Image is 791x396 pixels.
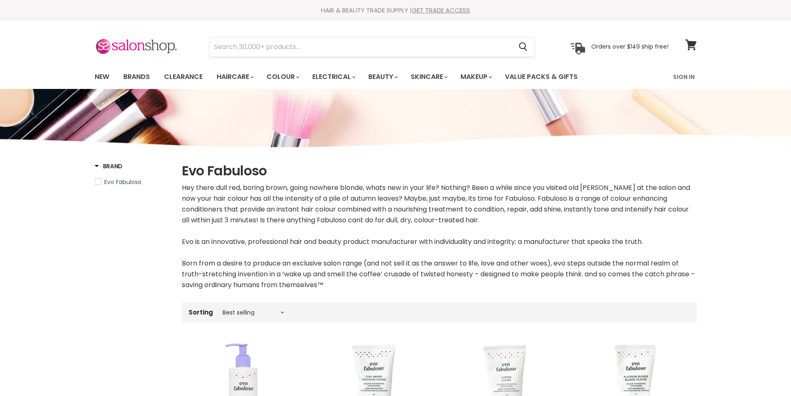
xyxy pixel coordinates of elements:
form: Product [209,37,535,57]
a: Colour [260,68,304,86]
ul: Main menu [88,65,626,89]
a: New [88,68,115,86]
a: Value Packs & Gifts [499,68,584,86]
a: Skincare [404,68,453,86]
a: GET TRADE ACCESS [412,6,470,15]
p: Orders over $149 ship free! [591,43,669,50]
a: Sign In [668,68,700,86]
h1: Evo Fabuloso [182,162,697,180]
div: Hey there dull red, boring brown, going nowhere blonde, whats new in your life? Nothing? Been a w... [182,182,697,290]
a: Brands [117,68,156,86]
h3: Brand [95,162,123,170]
a: Electrical [306,68,360,86]
nav: Main [84,65,707,89]
a: Beauty [362,68,403,86]
a: Makeup [454,68,497,86]
span: Evo Fabuloso [104,178,142,186]
a: Evo Fabuloso [95,177,171,187]
input: Search [210,37,512,57]
a: Clearance [158,68,209,86]
button: Search [512,37,534,57]
div: HAIR & BEAUTY TRADE SUPPLY | [84,6,707,15]
label: Sorting [189,309,213,316]
a: Haircare [211,68,259,86]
